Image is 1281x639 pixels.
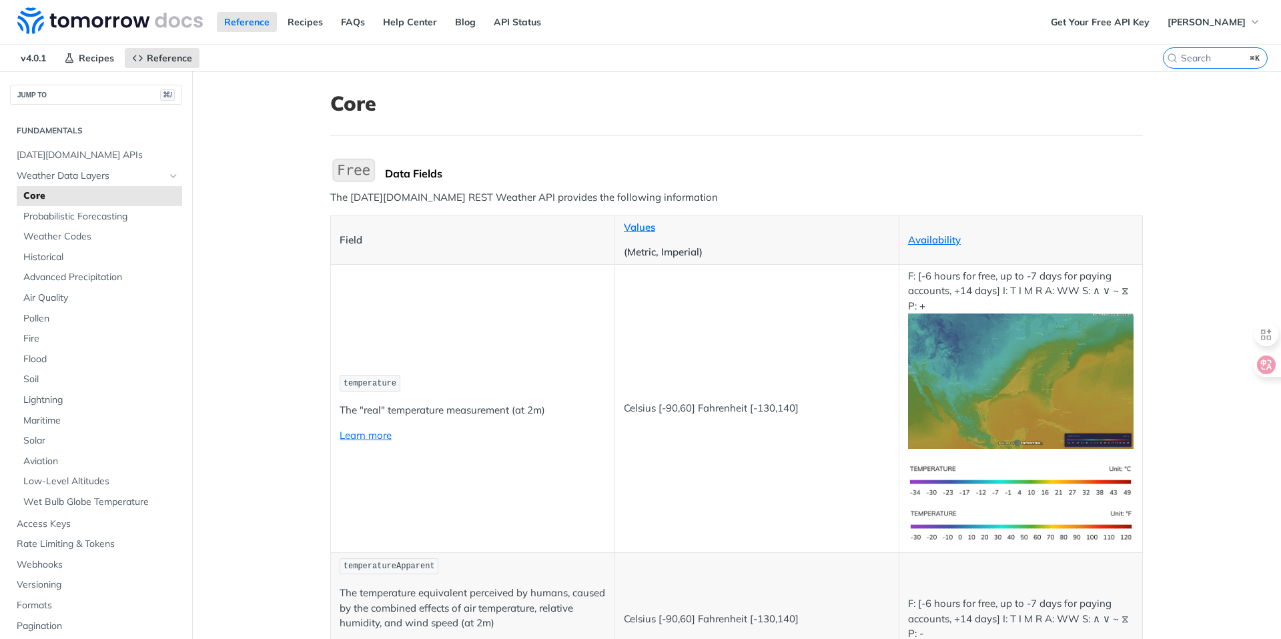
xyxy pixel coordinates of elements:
[908,233,961,246] a: Availability
[168,171,179,181] button: Hide subpages for Weather Data Layers
[10,166,182,186] a: Weather Data LayersHide subpages for Weather Data Layers
[1167,53,1178,63] svg: Search
[17,227,182,247] a: Weather Codes
[23,475,179,488] span: Low-Level Altitudes
[17,288,182,308] a: Air Quality
[10,555,182,575] a: Webhooks
[17,492,182,512] a: Wet Bulb Globe Temperature
[1168,16,1246,28] span: [PERSON_NAME]
[624,401,890,416] p: Celsius [-90,60] Fahrenheit [-130,140]
[17,538,179,551] span: Rate Limiting & Tokens
[23,291,179,305] span: Air Quality
[23,210,179,223] span: Probabilistic Forecasting
[340,429,392,442] a: Learn more
[10,125,182,137] h2: Fundamentals
[624,221,655,233] a: Values
[1247,51,1264,65] kbd: ⌘K
[334,12,372,32] a: FAQs
[10,596,182,616] a: Formats
[344,562,435,571] span: temperatureApparent
[79,52,114,64] span: Recipes
[908,269,1134,449] p: F: [-6 hours for free, up to -7 days for paying accounts, +14 days] I: T I M R A: WW S: ∧ ∨ ~ ⧖ P: +
[23,496,179,509] span: Wet Bulb Globe Temperature
[10,145,182,165] a: [DATE][DOMAIN_NAME] APIs
[23,251,179,264] span: Historical
[908,474,1134,486] span: Expand image
[23,271,179,284] span: Advanced Precipitation
[160,89,175,101] span: ⌘/
[17,207,182,227] a: Probabilistic Forecasting
[908,518,1134,531] span: Expand image
[17,247,182,267] a: Historical
[17,309,182,329] a: Pollen
[376,12,444,32] a: Help Center
[340,403,606,418] p: The "real" temperature measurement (at 2m)
[217,12,277,32] a: Reference
[624,245,890,260] p: (Metric, Imperial)
[17,472,182,492] a: Low-Level Altitudes
[13,48,53,68] span: v4.0.1
[10,575,182,595] a: Versioning
[10,85,182,105] button: JUMP TO⌘/
[23,312,179,326] span: Pollen
[280,12,330,32] a: Recipes
[147,52,192,64] span: Reference
[624,612,890,627] p: Celsius [-90,60] Fahrenheit [-130,140]
[23,353,179,366] span: Flood
[10,534,182,554] a: Rate Limiting & Tokens
[385,167,1143,180] div: Data Fields
[17,599,179,612] span: Formats
[23,332,179,346] span: Fire
[23,434,179,448] span: Solar
[17,452,182,472] a: Aviation
[17,390,182,410] a: Lightning
[486,12,548,32] a: API Status
[23,394,179,407] span: Lightning
[17,7,203,34] img: Tomorrow.io Weather API Docs
[17,518,179,531] span: Access Keys
[17,558,179,572] span: Webhooks
[17,329,182,349] a: Fire
[340,233,606,248] p: Field
[10,616,182,636] a: Pagination
[57,48,121,68] a: Recipes
[17,431,182,451] a: Solar
[23,414,179,428] span: Maritime
[23,455,179,468] span: Aviation
[17,620,179,633] span: Pagination
[17,149,179,162] span: [DATE][DOMAIN_NAME] APIs
[23,230,179,243] span: Weather Codes
[17,186,182,206] a: Core
[908,374,1134,387] span: Expand image
[17,370,182,390] a: Soil
[1043,12,1157,32] a: Get Your Free API Key
[17,267,182,287] a: Advanced Precipitation
[17,350,182,370] a: Flood
[23,189,179,203] span: Core
[17,578,179,592] span: Versioning
[1160,12,1268,32] button: [PERSON_NAME]
[17,411,182,431] a: Maritime
[330,190,1143,205] p: The [DATE][DOMAIN_NAME] REST Weather API provides the following information
[125,48,199,68] a: Reference
[17,169,165,183] span: Weather Data Layers
[340,586,606,631] p: The temperature equivalent perceived by humans, caused by the combined effects of air temperature...
[10,514,182,534] a: Access Keys
[344,379,396,388] span: temperature
[330,91,1143,115] h1: Core
[23,373,179,386] span: Soil
[448,12,483,32] a: Blog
